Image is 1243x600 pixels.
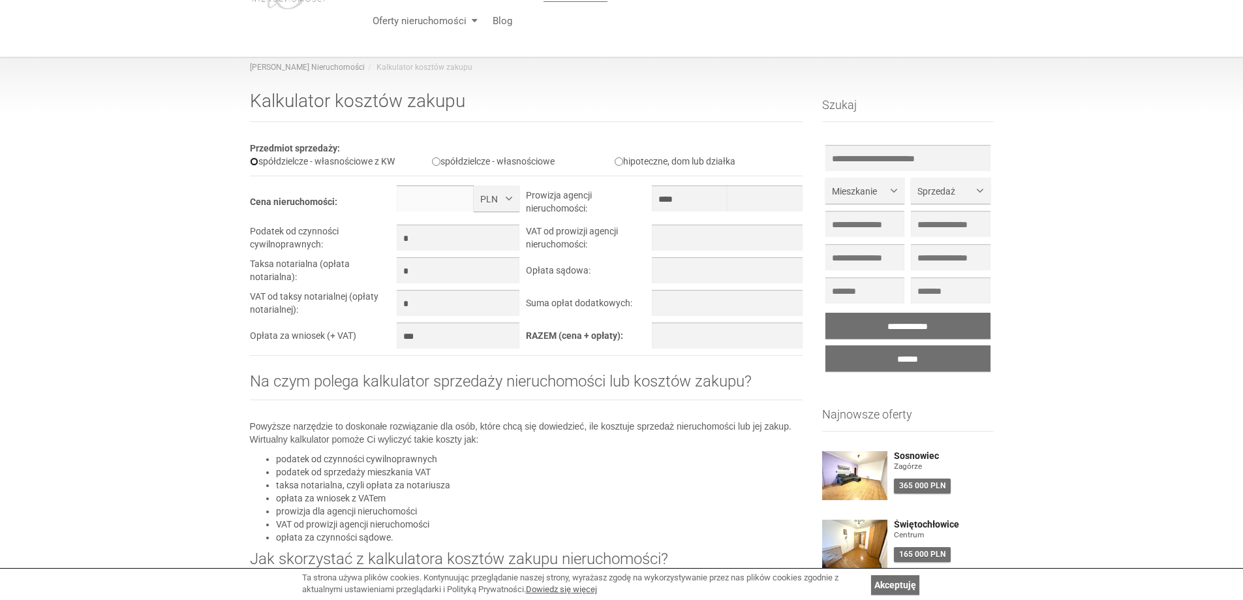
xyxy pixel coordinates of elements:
[250,143,340,153] b: Przedmiot sprzedaży:
[276,479,803,492] li: taksa notarialna, czyli opłata za notariusza
[894,479,951,494] div: 365 000 PLN
[894,461,994,472] figure: Zagórze
[615,156,735,166] label: hipoteczne, dom lub działka
[526,584,597,594] a: Dowiedz się więcej
[894,529,994,541] figure: Centrum
[526,330,623,341] b: RAZEM (cena + opłaty):
[894,451,994,461] a: Sosnowiec
[363,8,483,34] a: Oferty nieruchomości
[432,156,555,166] label: spółdzielcze - własnościowe
[250,156,395,166] label: spółdzielcze - własnościowe z KW
[432,157,440,166] input: spółdzielcze - własnościowe
[250,323,397,355] td: Opłata za wniosek (+ VAT)
[276,452,803,466] li: podatek od czynności cywilnoprawnych
[480,193,503,206] span: PLN
[832,185,888,198] span: Mieszkanie
[250,373,803,400] h2: Na czym polega kalkulator sprzedaży nieruchomości lub kosztów zakupu?
[526,225,651,257] td: VAT od prowizji agencji nieruchomości:
[250,63,365,72] a: [PERSON_NAME] Nieruchomości
[276,492,803,505] li: opłata za wniosek z VATem
[250,290,397,323] td: VAT od taksy notarialnej (opłaty notarialnej):
[276,531,803,544] li: opłata za czynności sądowe.
[917,185,974,198] span: Sprzedaż
[276,518,803,531] li: VAT od prowizji agencji nieruchomości
[250,157,258,166] input: spółdzielcze - własnościowe z KW
[894,547,951,562] div: 165 000 PLN
[894,520,994,529] a: Świętochłowice
[250,91,803,122] h1: Kalkulator kosztów zakupu
[822,99,994,122] h3: Szukaj
[822,408,994,432] h3: Najnowsze oferty
[276,505,803,518] li: prowizja dla agencji nieruchomości
[911,178,990,204] button: Sprzedaż
[526,290,651,323] td: Suma opłat dodatkowych:
[250,225,397,257] td: Podatek od czynności cywilnoprawnych:
[483,8,512,34] a: Blog
[825,178,904,204] button: Mieszkanie
[615,157,623,166] input: hipoteczne, dom lub działka
[276,466,803,479] li: podatek od sprzedaży mieszkania VAT
[365,62,472,73] li: Kalkulator kosztów zakupu
[250,420,803,446] p: Powyższe narzędzie to doskonałe rozwiązanie dla osób, które chcą się dowiedzieć, ile kosztuje spr...
[250,257,397,290] td: Taksa notarialna (opłata notarialna):
[871,575,919,595] a: Akceptuję
[474,185,519,212] button: PLN
[526,257,651,290] td: Opłata sądowa:
[250,550,803,578] h2: Jak skorzystać z kalkulatora kosztów zakupu nieruchomości?
[250,197,337,207] b: Cena nieruchomości:
[526,185,651,225] td: Prowizja agencji nieruchomości:
[302,572,865,596] div: Ta strona używa plików cookies. Kontynuując przeglądanie naszej strony, wyrażasz zgodę na wykorzy...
